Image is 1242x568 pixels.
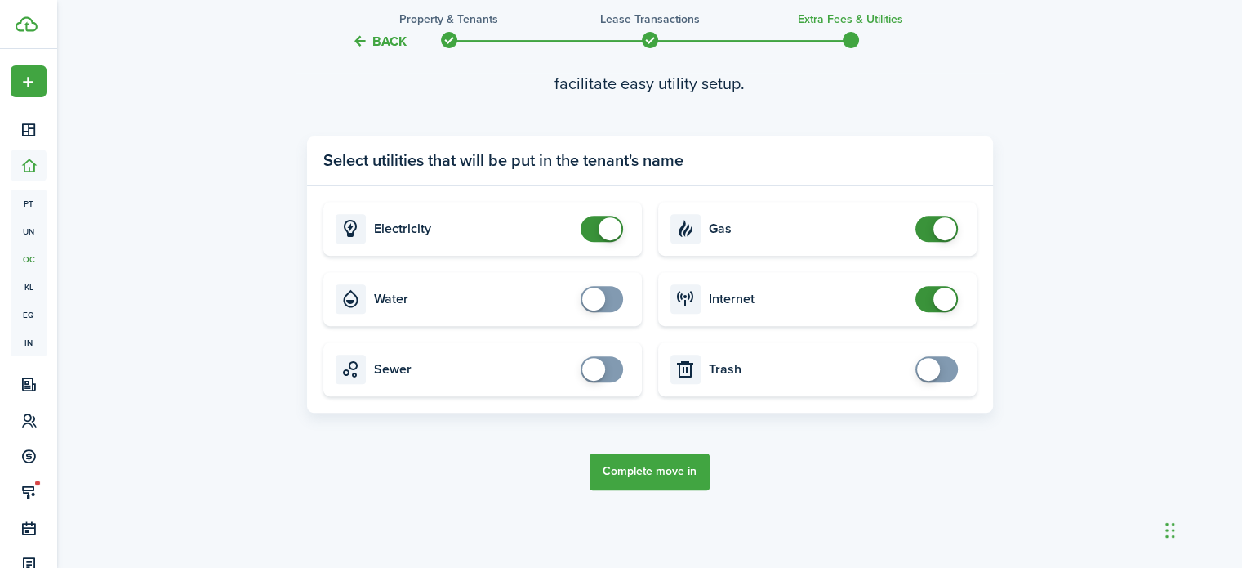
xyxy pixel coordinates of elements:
button: Open menu [11,65,47,97]
h3: Lease Transactions [600,11,700,28]
h3: Extra fees & Utilities [798,11,903,28]
card-title: Electricity [374,221,572,236]
panel-main-title: Select utilities that will be put in the tenant's name [323,148,683,172]
card-title: Gas [709,221,907,236]
button: Back [352,33,407,50]
a: oc [11,245,47,273]
card-title: Water [374,292,572,306]
iframe: Chat Widget [1160,490,1242,568]
card-title: Internet [709,292,907,306]
a: pt [11,190,47,217]
card-title: Sewer [374,362,572,377]
a: un [11,217,47,245]
div: Drag [1165,506,1175,555]
button: Complete move in [590,454,710,490]
a: in [11,329,47,356]
a: eq [11,301,47,329]
h3: Property & Tenants [399,11,498,28]
img: TenantCloud [16,16,38,32]
card-title: Trash [709,362,907,377]
a: kl [11,273,47,301]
